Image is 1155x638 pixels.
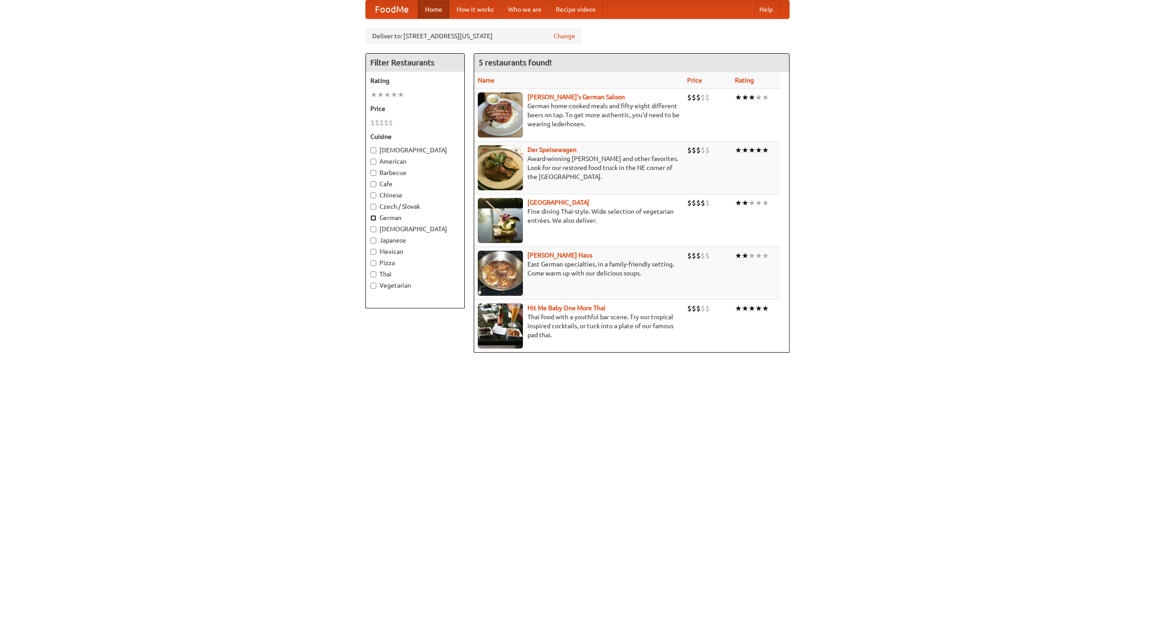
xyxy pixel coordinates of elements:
li: ★ [742,303,748,313]
li: $ [701,251,705,261]
label: Pizza [370,258,460,267]
a: FoodMe [366,0,418,18]
label: [DEMOGRAPHIC_DATA] [370,146,460,155]
li: $ [701,303,705,313]
p: Thai food with a youthful bar scene. Try our tropical inspired cocktails, or tuck into a plate of... [478,312,680,340]
a: [PERSON_NAME] Haus [527,252,592,259]
li: $ [687,92,692,102]
div: Deliver to: [STREET_ADDRESS][US_STATE] [365,28,582,44]
img: speisewagen.jpg [478,145,523,190]
li: $ [705,198,710,208]
li: ★ [762,92,769,102]
li: $ [692,251,696,261]
a: Who we are [501,0,549,18]
li: ★ [762,145,769,155]
li: ★ [735,198,742,208]
li: $ [687,303,692,313]
h5: Cuisine [370,132,460,141]
input: Pizza [370,260,376,266]
label: Thai [370,270,460,279]
li: $ [375,118,379,128]
li: $ [384,118,388,128]
li: ★ [735,145,742,155]
li: ★ [748,303,755,313]
input: Chinese [370,193,376,198]
li: ★ [755,198,762,208]
li: $ [696,198,701,208]
a: [PERSON_NAME]'s German Saloon [527,93,625,101]
img: kohlhaus.jpg [478,251,523,296]
li: $ [687,251,692,261]
label: American [370,157,460,166]
p: East German specialties, in a family-friendly setting. Come warm up with our delicious soups. [478,260,680,278]
li: ★ [742,145,748,155]
li: ★ [762,251,769,261]
li: $ [701,198,705,208]
input: Thai [370,271,376,277]
a: How it works [449,0,501,18]
li: $ [705,303,710,313]
a: Home [418,0,449,18]
li: ★ [755,303,762,313]
a: [GEOGRAPHIC_DATA] [527,199,589,206]
a: Rating [735,77,754,84]
input: [DEMOGRAPHIC_DATA] [370,147,376,153]
label: Japanese [370,236,460,245]
input: American [370,159,376,165]
li: $ [705,92,710,102]
input: Japanese [370,238,376,243]
li: ★ [748,198,755,208]
a: Hit Me Baby One More Thai [527,304,605,312]
li: ★ [755,145,762,155]
input: Czech / Slovak [370,204,376,210]
label: [DEMOGRAPHIC_DATA] [370,225,460,234]
img: esthers.jpg [478,92,523,138]
label: Vegetarian [370,281,460,290]
li: $ [692,145,696,155]
li: $ [687,198,692,208]
li: ★ [748,92,755,102]
li: $ [388,118,393,128]
a: Recipe videos [549,0,603,18]
li: $ [370,118,375,128]
label: Chinese [370,191,460,200]
input: [DEMOGRAPHIC_DATA] [370,226,376,232]
label: Barbecue [370,168,460,177]
li: ★ [377,90,384,100]
input: Mexican [370,249,376,255]
img: satay.jpg [478,198,523,243]
li: ★ [762,303,769,313]
a: Price [687,77,702,84]
li: ★ [742,198,748,208]
li: $ [705,145,710,155]
label: Czech / Slovak [370,202,460,211]
li: ★ [370,90,377,100]
li: $ [687,145,692,155]
li: ★ [735,251,742,261]
h5: Price [370,104,460,113]
li: $ [696,92,701,102]
input: Barbecue [370,170,376,176]
li: $ [701,92,705,102]
img: babythai.jpg [478,303,523,349]
li: ★ [391,90,397,100]
label: German [370,213,460,222]
li: ★ [755,251,762,261]
a: Der Speisewagen [527,146,577,153]
li: ★ [742,251,748,261]
li: ★ [762,198,769,208]
a: Name [478,77,494,84]
li: ★ [748,251,755,261]
input: Cafe [370,181,376,187]
a: Help [752,0,780,18]
p: Award-winning [PERSON_NAME] and other favorites. Look for our restored food truck in the NE corne... [478,154,680,181]
li: $ [692,198,696,208]
p: Fine dining Thai-style. Wide selection of vegetarian entrées. We also deliver. [478,207,680,225]
li: $ [696,145,701,155]
li: ★ [742,92,748,102]
h5: Rating [370,76,460,85]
